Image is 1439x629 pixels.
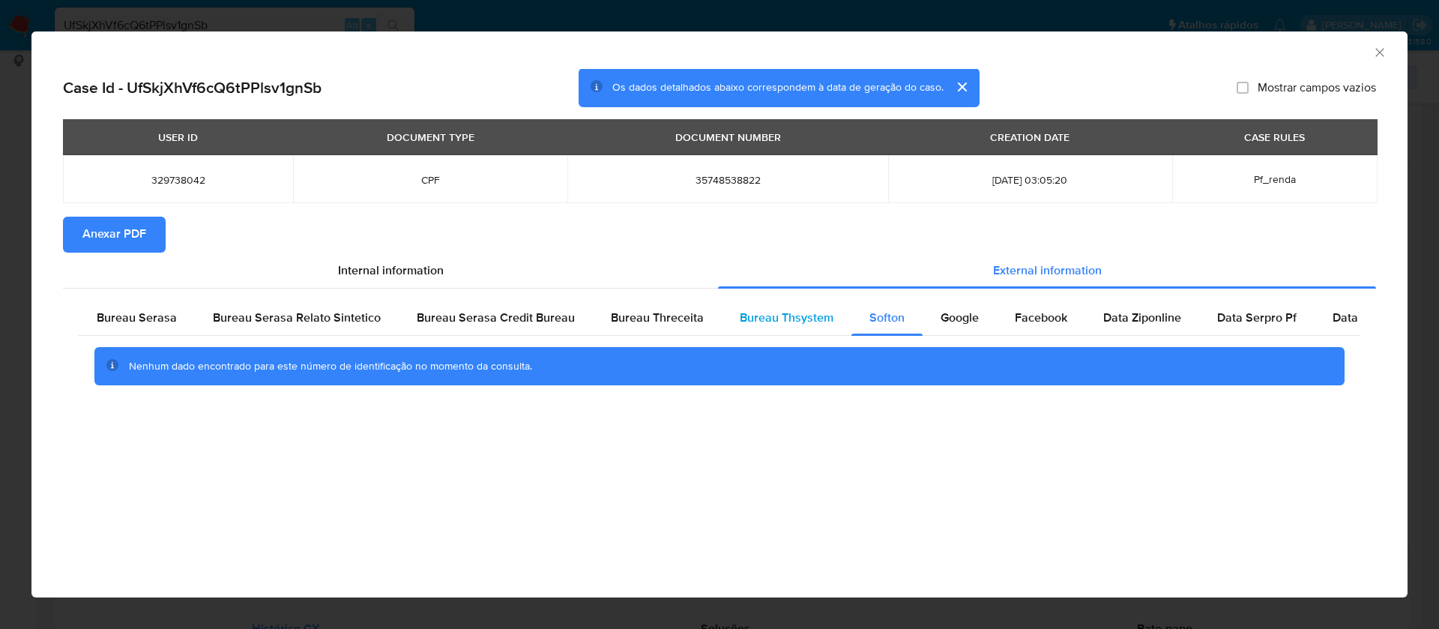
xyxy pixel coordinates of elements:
[31,31,1408,598] div: closure-recommendation-modal
[1235,124,1314,150] div: CASE RULES
[611,309,704,326] span: Bureau Threceita
[944,69,980,105] button: cerrar
[338,262,444,279] span: Internal information
[63,78,322,97] h2: Case Id - UfSkjXhVf6cQ6tPPlsv1gnSb
[1237,82,1249,94] input: Mostrar campos vazios
[666,124,790,150] div: DOCUMENT NUMBER
[63,253,1376,289] div: Detailed info
[79,300,1360,336] div: Detailed external info
[740,309,833,326] span: Bureau Thsystem
[129,358,532,373] span: Nenhum dado encontrado para este número de identificação no momento da consulta.
[906,173,1154,187] span: [DATE] 03:05:20
[97,309,177,326] span: Bureau Serasa
[149,124,207,150] div: USER ID
[993,262,1102,279] span: External information
[1372,45,1386,58] button: Fechar a janela
[1254,172,1296,187] span: Pf_renda
[417,309,575,326] span: Bureau Serasa Credit Bureau
[585,173,870,187] span: 35748538822
[81,173,275,187] span: 329738042
[941,309,979,326] span: Google
[311,173,549,187] span: CPF
[1217,309,1297,326] span: Data Serpro Pf
[612,80,944,95] span: Os dados detalhados abaixo correspondem à data de geração do caso.
[63,217,166,253] button: Anexar PDF
[869,309,905,326] span: Softon
[378,124,483,150] div: DOCUMENT TYPE
[1015,309,1067,326] span: Facebook
[1103,309,1181,326] span: Data Ziponline
[213,309,381,326] span: Bureau Serasa Relato Sintetico
[981,124,1079,150] div: CREATION DATE
[1258,80,1376,95] span: Mostrar campos vazios
[82,218,146,251] span: Anexar PDF
[1333,309,1411,326] span: Data Serpro Pj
